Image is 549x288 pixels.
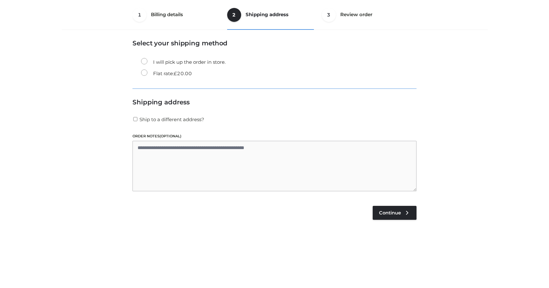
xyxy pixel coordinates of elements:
[379,210,401,216] span: Continue
[373,206,417,220] a: Continue
[141,69,192,78] label: Flat rate:
[139,116,204,122] span: Ship to a different address?
[174,70,192,76] bdi: 20.00
[159,134,181,138] span: (optional)
[132,39,417,47] h3: Select your shipping method
[132,133,417,139] label: Order notes
[132,98,417,106] h3: Shipping address
[132,117,138,121] input: Ship to a different address?
[174,70,177,76] span: £
[141,58,226,66] label: I will pick up the order in store.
